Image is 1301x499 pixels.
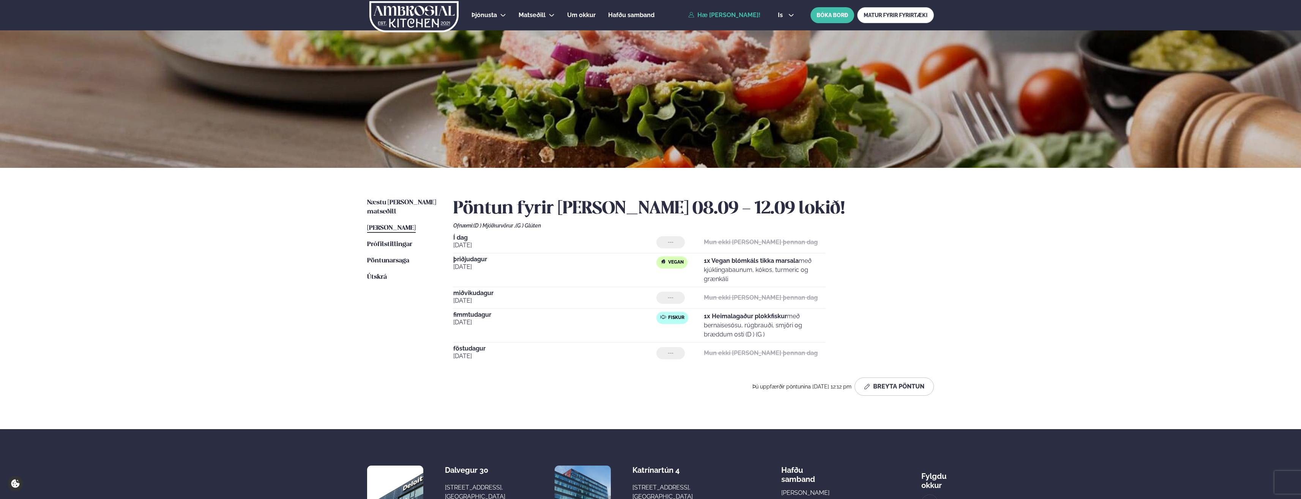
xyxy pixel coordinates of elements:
img: fish.svg [660,314,666,320]
a: Hæ [PERSON_NAME]! [688,12,760,19]
span: Prófílstillingar [367,241,412,248]
a: Um okkur [567,11,596,20]
span: Næstu [PERSON_NAME] matseðill [367,199,436,215]
div: Fylgdu okkur [921,466,946,490]
a: Cookie settings [8,476,23,491]
span: [DATE] [453,318,656,327]
a: Prófílstillingar [367,240,412,249]
span: Þjónusta [472,11,497,19]
strong: Mun ekki [PERSON_NAME] þennan dag [704,238,818,246]
img: logo [369,1,459,32]
span: Um okkur [567,11,596,19]
span: (D ) Mjólkurvörur , [473,223,516,229]
a: [PERSON_NAME] [367,224,416,233]
strong: Mun ekki [PERSON_NAME] þennan dag [704,349,818,357]
a: MATUR FYRIR FYRIRTÆKI [857,7,934,23]
span: fimmtudagur [453,312,656,318]
span: Fiskur [668,315,684,321]
span: föstudagur [453,346,656,352]
button: Breyta Pöntun [855,377,934,396]
span: --- [668,295,673,301]
p: með bernaisesósu, rúgbrauði, smjöri og bræddum osti (D ) (G ) [704,312,825,339]
span: Vegan [668,259,684,265]
span: [DATE] [453,296,656,305]
strong: 1x Heimalagaður plokkfiskur [704,313,787,320]
strong: 1x Vegan blómkáls tikka marsala [704,257,799,264]
a: Pöntunarsaga [367,256,409,265]
span: þriðjudagur [453,256,656,262]
button: BÓKA BORÐ [811,7,854,23]
span: Þú uppfærðir pöntunina [DATE] 12:12 pm [752,384,852,390]
a: Útskrá [367,273,387,282]
div: Katrínartún 4 [632,466,693,475]
div: Ofnæmi: [453,223,934,229]
span: Pöntunarsaga [367,257,409,264]
span: [DATE] [453,241,656,250]
span: --- [668,239,673,245]
div: Dalvegur 30 [445,466,505,475]
span: Matseðill [519,11,546,19]
span: miðvikudagur [453,290,656,296]
span: [DATE] [453,262,656,272]
span: (G ) Glúten [516,223,541,229]
span: --- [668,350,673,356]
img: Vegan.svg [660,259,666,265]
span: Hafðu samband [608,11,654,19]
span: Hafðu samband [781,460,815,484]
p: með kjúklingabaunum, kókos, turmeric og grænkáli [704,256,825,284]
button: is [772,12,800,18]
span: Í dag [453,235,656,241]
a: Matseðill [519,11,546,20]
a: Næstu [PERSON_NAME] matseðill [367,198,438,216]
span: is [778,12,785,18]
h2: Pöntun fyrir [PERSON_NAME] 08.09 - 12.09 lokið! [453,198,934,219]
span: [DATE] [453,352,656,361]
a: Þjónusta [472,11,497,20]
span: [PERSON_NAME] [367,225,416,231]
strong: Mun ekki [PERSON_NAME] þennan dag [704,294,818,301]
span: Útskrá [367,274,387,280]
a: Hafðu samband [608,11,654,20]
